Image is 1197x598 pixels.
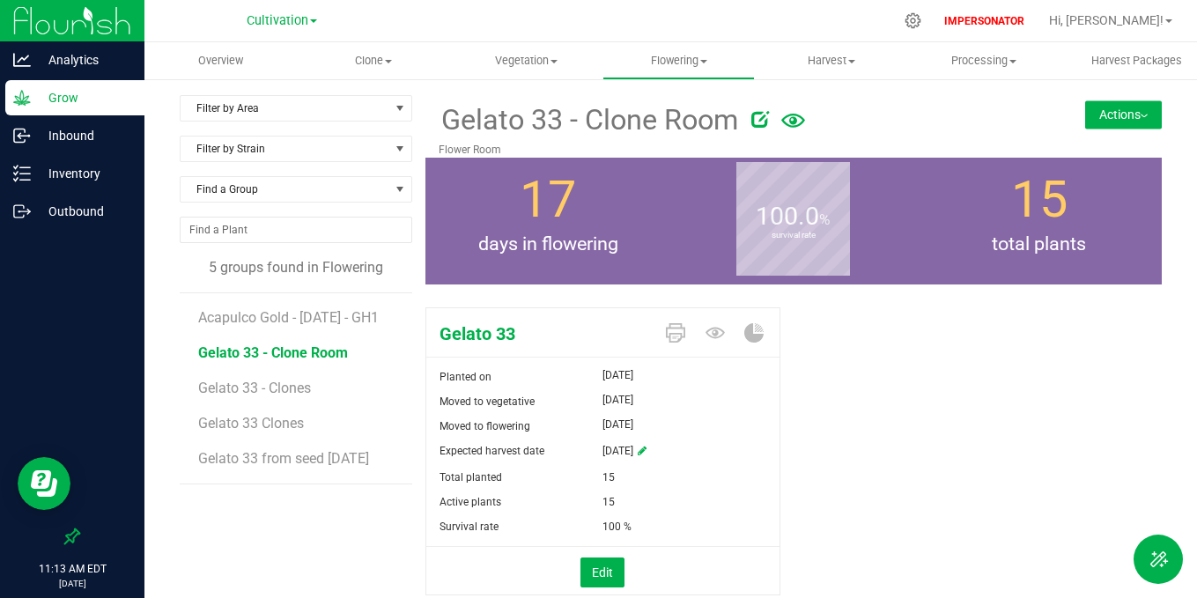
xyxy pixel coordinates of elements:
[18,457,70,510] iframe: Resource center
[198,415,304,432] span: Gelato 33 Clones
[602,365,633,386] span: [DATE]
[181,177,389,202] span: Find a Group
[602,414,633,435] span: [DATE]
[602,42,755,79] a: Flowering
[736,157,850,314] b: survival rate
[439,99,738,142] span: Gelato 33 - Clone Room
[198,309,379,326] span: Acapulco Gold - [DATE] - GH1
[181,137,389,161] span: Filter by Strain
[8,561,137,577] p: 11:13 AM EDT
[198,344,348,361] span: Gelato 33 - Clone Room
[13,127,31,144] inline-svg: Inbound
[425,230,671,258] span: days in flowering
[440,520,499,533] span: Survival rate
[755,42,907,79] a: Harvest
[602,389,633,410] span: [DATE]
[580,557,624,587] button: Edit
[13,89,31,107] inline-svg: Grow
[440,420,530,432] span: Moved to flowering
[1134,535,1183,584] button: Toggle Menu
[440,445,544,457] span: Expected harvest date
[181,96,389,121] span: Filter by Area
[297,42,449,79] a: Clone
[31,87,137,108] p: Grow
[13,203,31,220] inline-svg: Outbound
[440,395,535,408] span: Moved to vegetative
[902,12,924,29] div: Manage settings
[683,158,903,284] group-info-box: Survival rate
[929,158,1149,284] group-info-box: Total number of plants
[756,53,906,69] span: Harvest
[198,380,311,396] span: Gelato 33 - Clones
[389,96,411,121] span: select
[1085,100,1162,129] button: Actions
[520,170,576,229] span: 17
[1049,13,1164,27] span: Hi, [PERSON_NAME]!
[144,42,297,79] a: Overview
[937,13,1031,29] p: IMPERSONATOR
[603,53,754,69] span: Flowering
[439,142,1026,158] p: Flower Room
[916,230,1162,258] span: total plants
[602,490,615,514] span: 15
[8,577,137,590] p: [DATE]
[63,528,81,545] label: Pin the sidebar to full width on large screens
[440,471,502,484] span: Total planted
[602,465,615,490] span: 15
[602,514,632,539] span: 100 %
[451,53,602,69] span: Vegetation
[909,53,1060,69] span: Processing
[439,158,658,284] group-info-box: Days in flowering
[31,201,137,222] p: Outbound
[13,165,31,182] inline-svg: Inventory
[180,257,412,278] div: 5 groups found in Flowering
[602,439,633,465] span: [DATE]
[247,13,308,28] span: Cultivation
[440,496,501,508] span: Active plants
[440,371,491,383] span: Planted on
[426,321,653,347] span: Gelato 33
[13,51,31,69] inline-svg: Analytics
[1011,170,1068,229] span: 15
[174,53,267,69] span: Overview
[31,49,137,70] p: Analytics
[31,163,137,184] p: Inventory
[908,42,1060,79] a: Processing
[450,42,602,79] a: Vegetation
[298,53,448,69] span: Clone
[181,218,411,242] input: NO DATA FOUND
[198,450,369,467] span: Gelato 33 from seed [DATE]
[31,125,137,146] p: Inbound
